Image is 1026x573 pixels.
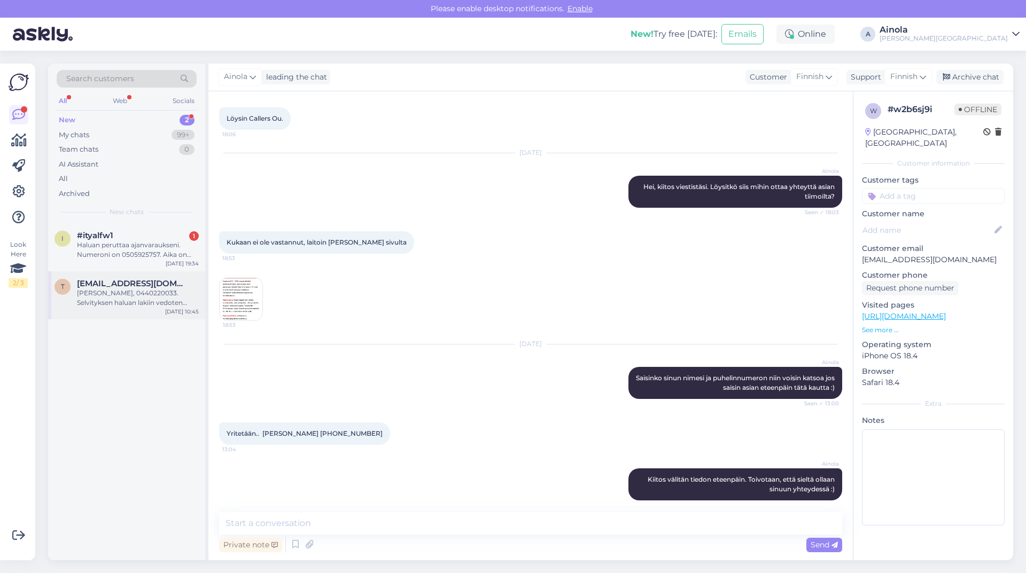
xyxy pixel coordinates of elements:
[862,208,1005,219] p: Customer name
[59,189,90,199] div: Archived
[222,254,262,262] span: 18:53
[110,207,144,217] span: New chats
[219,148,842,158] div: [DATE]
[262,72,327,83] div: leading the chat
[111,94,129,108] div: Web
[219,538,282,552] div: Private note
[862,159,1005,168] div: Customer information
[860,27,875,42] div: A
[59,115,75,125] div: New
[799,501,839,509] span: Seen ✓ 13:07
[643,183,836,200] span: Hei, kiitos viestistäsi. Löysitkö siis mihin ottaa yhteyttä asian tiimoilta?
[631,29,654,39] b: New!
[796,71,823,83] span: Finnish
[222,445,262,453] span: 13:04
[862,325,1005,335] p: See more ...
[219,339,842,349] div: [DATE]
[223,321,263,329] span: 18:53
[799,399,839,407] span: Seen ✓ 13:00
[862,281,959,295] div: Request phone number
[865,127,983,149] div: [GEOGRAPHIC_DATA], [GEOGRAPHIC_DATA]
[890,71,918,83] span: Finnish
[862,188,1005,204] input: Add a tag
[862,270,1005,281] p: Customer phone
[172,130,195,140] div: 99+
[179,144,195,155] div: 0
[77,231,113,240] span: #ityalfw1
[77,279,188,288] span: taru.riolin@gmail.com
[862,311,946,321] a: [URL][DOMAIN_NAME]
[631,28,717,41] div: Try free [DATE]:
[170,94,197,108] div: Socials
[66,73,134,84] span: Search customers
[846,72,881,83] div: Support
[776,25,835,44] div: Online
[954,104,1001,115] span: Offline
[648,475,836,493] span: Kiitos välitän tiedon eteenpäin. Toivotaan, että sieltä ollaan sinuun yhteydessä :)
[862,350,1005,362] p: iPhone OS 18.4
[880,26,1020,43] a: Ainola[PERSON_NAME][GEOGRAPHIC_DATA]
[636,374,836,391] span: Saisinko sinun nimesi ja puhelinnumeron niin voisin katsoa jos saisin asian eteenpäin tätä kautta :)
[59,159,98,170] div: AI Assistant
[745,72,787,83] div: Customer
[799,167,839,175] span: Ainola
[59,130,89,140] div: My chats
[880,34,1008,43] div: [PERSON_NAME][GEOGRAPHIC_DATA]
[227,114,283,122] span: Löysin Callers Ou.
[9,72,29,92] img: Askly Logo
[862,224,992,236] input: Add name
[227,429,383,437] span: Yritetään.. [PERSON_NAME] [PHONE_NUMBER]
[77,240,199,260] div: Haluan peruttaa ajanvaraukseni. Numeroni on 0505925757. Aika on ajalle [DATE] 17:20
[9,278,28,288] div: 2 / 3
[180,115,195,125] div: 2
[59,174,68,184] div: All
[862,415,1005,426] p: Notes
[189,231,199,241] div: 1
[77,288,199,308] div: [PERSON_NAME], 0440220033. Selvityksen haluan lakiin vedoten kirjallisesti sähköpostitse: [EMAIL_...
[222,130,262,138] span: 18:06
[862,366,1005,377] p: Browser
[862,175,1005,186] p: Customer tags
[57,94,69,108] div: All
[61,282,65,291] span: t
[9,240,28,288] div: Look Here
[59,144,98,155] div: Team chats
[165,308,199,316] div: [DATE] 10:45
[799,208,839,216] span: Seen ✓ 18:03
[862,399,1005,409] div: Extra
[61,234,64,242] span: i
[166,260,199,268] div: [DATE] 19:34
[862,377,1005,388] p: Safari 18.4
[799,358,839,366] span: Ainola
[721,24,764,44] button: Emails
[880,26,1008,34] div: Ainola
[936,70,1004,84] div: Archive chat
[811,540,838,550] span: Send
[862,300,1005,311] p: Visited pages
[888,103,954,116] div: # w2b6sj9i
[799,460,839,468] span: Ainola
[564,4,596,13] span: Enable
[220,278,262,320] img: Attachment
[227,238,407,246] span: Kukaan ei ole vastannut, laitoin [PERSON_NAME] sivulta
[224,71,247,83] span: Ainola
[862,339,1005,350] p: Operating system
[862,254,1005,265] p: [EMAIL_ADDRESS][DOMAIN_NAME]
[862,243,1005,254] p: Customer email
[870,107,877,115] span: w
